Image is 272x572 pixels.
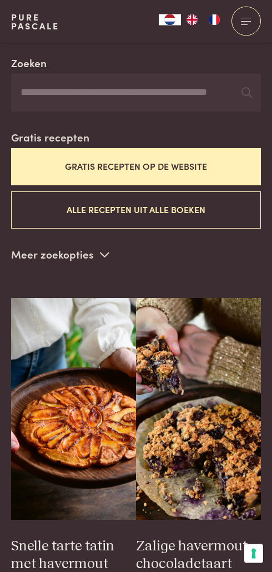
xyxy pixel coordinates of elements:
[159,14,181,26] a: NL
[244,544,263,563] button: Uw voorkeuren voor toestemming voor trackingtechnologieën
[159,14,181,26] div: Language
[203,14,225,26] a: FR
[11,298,136,520] img: Snelle tarte tatin met havermout
[11,149,261,186] button: Gratis recepten op de website
[136,298,261,520] img: Zalige havermout-chocoladetaart
[11,130,89,146] label: Gratis recepten
[11,192,261,229] button: Alle recepten uit alle boeken
[181,14,225,26] ul: Language list
[11,13,59,31] a: PurePascale
[181,14,203,26] a: EN
[11,55,47,72] label: Zoeken
[11,247,109,264] p: Meer zoekopties
[159,14,225,26] aside: Language selected: Nederlands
